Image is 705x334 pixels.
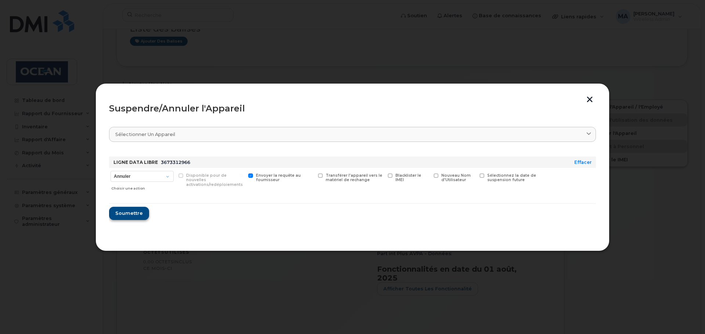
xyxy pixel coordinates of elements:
[326,173,382,183] span: Transférer l'appareil vers le matériel de rechange
[379,173,383,177] input: Blacklister le IMEI
[115,210,143,217] span: Soumettre
[113,159,158,165] strong: LIGNE DATA LIBRE
[109,127,596,142] a: Sélectionner un appareil
[441,173,471,183] span: Nouveau Nom d'Utilisateur
[186,173,243,187] span: Disponible pour de nouvelles activations/redéploiements
[471,173,474,177] input: Sélectionnez la date de suspension future
[115,131,175,138] span: Sélectionner un appareil
[109,104,596,113] div: Suspendre/Annuler l'Appareil
[161,159,190,165] span: 3673312966
[425,173,429,177] input: Nouveau Nom d'Utilisateur
[309,173,313,177] input: Transférer l'appareil vers le matériel de rechange
[256,173,301,183] span: Envoyer la requête au fournisseur
[111,183,174,191] div: Choisir une action
[109,207,149,220] button: Soumettre
[170,173,173,177] input: Disponible pour de nouvelles activations/redéploiements
[487,173,536,183] span: Sélectionnez la date de suspension future
[395,173,421,183] span: Blacklister le IMEI
[239,173,243,177] input: Envoyer la requête au fournisseur
[574,159,592,165] a: Effacer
